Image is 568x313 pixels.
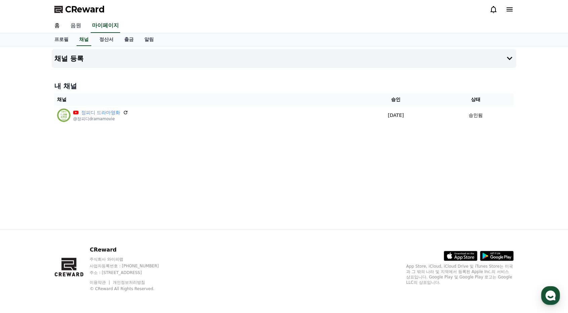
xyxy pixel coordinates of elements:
[81,109,120,116] a: 정피디 드라마영화
[52,49,516,68] button: 채널 등록
[65,4,105,15] span: CReward
[49,33,74,46] a: 프로필
[94,33,119,46] a: 정산서
[90,246,172,254] p: CReward
[354,93,437,106] th: 승인
[469,112,483,119] p: 승인됨
[90,286,172,292] p: © CReward All Rights Reserved.
[54,4,105,15] a: CReward
[37,4,62,11] div: Creward
[437,93,514,106] th: 상태
[90,263,172,269] p: 사업자등록번호 : [PHONE_NUMBER]
[357,112,435,119] p: [DATE]
[77,33,91,46] a: 채널
[90,257,172,262] p: 주식회사 와이피랩
[90,280,111,285] a: 이용약관
[19,34,113,48] div: 유저님의 계정의 국가IP로 내부확인을 진행하였을 때,
[406,264,514,285] p: App Store, iCloud, iCloud Drive 및 iTunes Store는 미국과 그 밖의 나라 및 지역에서 등록된 Apple Inc.의 서비스 상표입니다. Goo...
[90,270,172,275] p: 주소 : [STREET_ADDRESS]
[54,55,84,62] h4: 채널 등록
[139,33,159,46] a: 알림
[113,280,145,285] a: 개인정보처리방침
[19,48,113,54] div: 문제없이 표기가 되는것으로 확인됩니다.
[37,11,93,16] div: 몇 분 내 답변 받으실 수 있어요
[19,17,113,31] div: 브라우저 자동번역이나 그런걸 이용하신 걸까요?
[73,116,128,122] p: @정피디dramamovie
[119,33,139,46] a: 출금
[46,62,87,70] div: 새로운 메시지입니다.
[32,130,127,145] img: thumbnail
[19,181,94,187] div: 감사합니다.
[57,108,70,122] img: 정피디 드라마영화
[91,19,120,33] a: 마이페이지
[49,19,65,33] a: 홈
[34,97,123,118] div: 아하~ 브라우저 자동번역 때문에 이렇게 보이는거군요.. '영상실적'이 '영상통화'로 보여서요. 답변 감사합니다^^
[65,19,87,33] a: 음원
[19,171,94,177] div: 문제가 해결되었다니 다행입니다.
[54,93,354,106] th: 채널
[54,81,514,91] h4: 내 채널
